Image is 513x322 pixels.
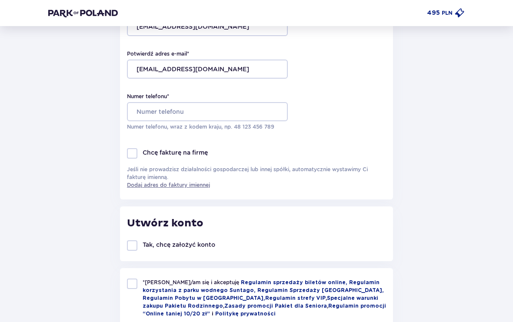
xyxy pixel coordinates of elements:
[127,50,189,58] label: Potwierdź adres e-mail *
[212,311,215,316] span: i
[127,123,288,131] p: Numer telefonu, wraz z kodem kraju, np. 48 ​123 ​456 ​789
[127,181,210,189] a: Dodaj adres do faktury imiennej
[143,240,215,249] p: Tak, chcę założyć konto
[143,279,386,318] p: , , ,
[127,93,169,100] label: Numer telefonu *
[427,9,440,17] p: 495
[241,280,349,285] a: Regulamin sprzedaży biletów online,
[127,166,386,189] p: Jeśli nie prowadzisz działalności gospodarczej lub innej spółki, automatycznie wystawimy Ci faktu...
[127,102,288,121] input: Numer telefonu
[127,17,288,36] input: Adres e-mail
[265,295,326,301] a: Regulamin strefy VIP
[143,279,241,285] span: *[PERSON_NAME]/am się i akceptuję
[143,148,208,157] p: Chcę fakturę na firmę
[143,295,265,301] a: Regulamin Pobytu w [GEOGRAPHIC_DATA],
[442,9,453,17] p: PLN
[127,217,203,230] p: Utwórz konto
[48,9,118,17] img: Park of Poland logo
[257,288,384,293] a: Regulamin Sprzedaży [GEOGRAPHIC_DATA],
[127,60,288,79] input: Potwierdź adres e-mail
[224,303,327,309] a: Zasady promocji Pakiet dla Seniora
[215,311,276,316] a: Politykę prywatności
